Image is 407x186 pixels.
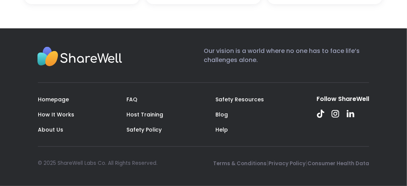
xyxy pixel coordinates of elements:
a: Consumer Health Data [307,160,369,167]
div: Follow ShareWell [317,95,369,103]
a: Privacy Policy [268,160,306,167]
a: Homepage [38,96,69,103]
div: © 2025 ShareWell Labs Co. All Rights Reserved. [38,160,157,167]
a: How It Works [38,111,74,118]
a: Help [216,126,228,133]
a: Host Training [126,111,163,118]
a: Safety Policy [126,126,162,133]
p: Our vision is a world where no one has to face life’s challenges alone. [204,46,369,70]
a: Terms & Conditions [213,160,267,167]
a: Blog [216,111,228,118]
a: FAQ [126,96,137,103]
a: Safety Resources [216,96,264,103]
img: Sharewell [37,46,122,68]
span: | [267,159,268,167]
span: | [306,159,307,167]
a: About Us [38,126,63,133]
